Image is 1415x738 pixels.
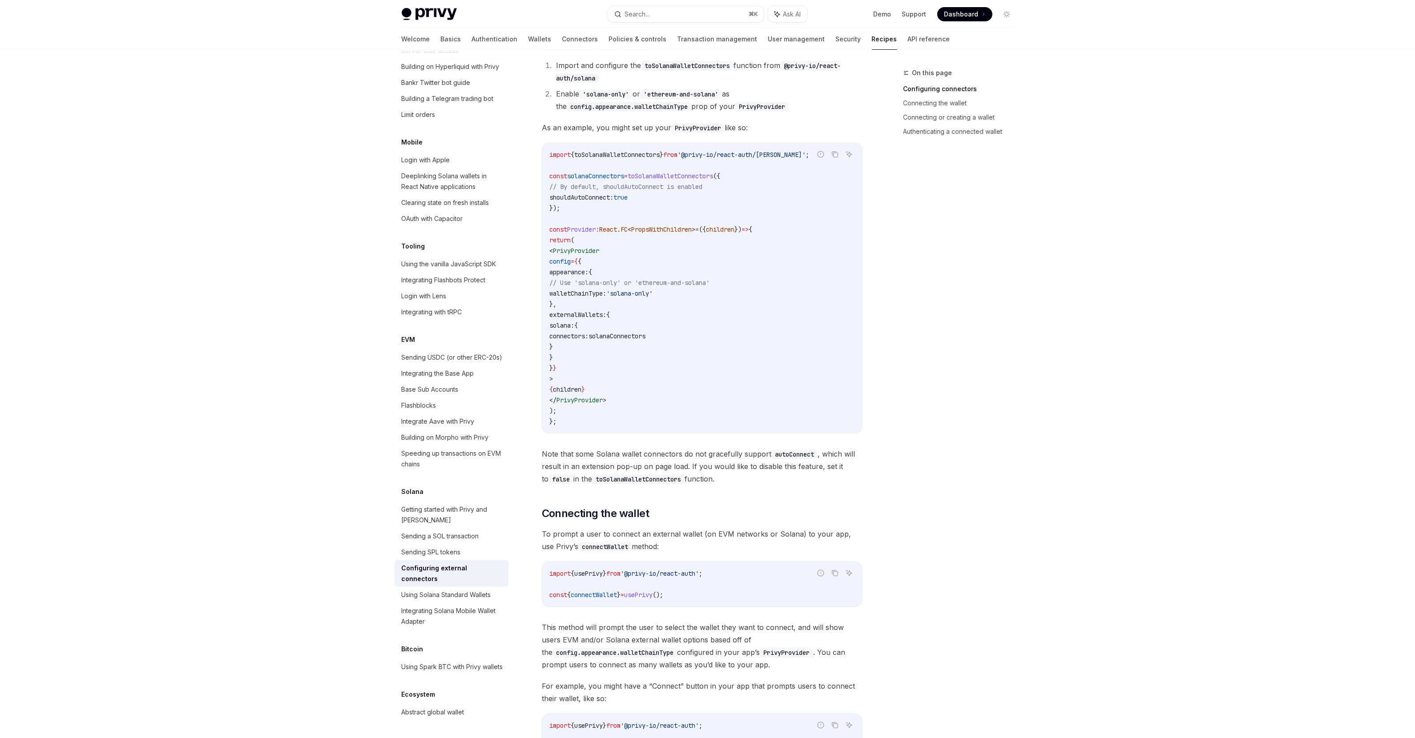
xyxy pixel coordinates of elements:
[549,591,567,599] span: const
[571,591,617,599] span: connectWallet
[395,152,508,168] a: Login with Apple
[395,397,508,413] a: Flashblocks
[553,385,581,393] span: children
[903,96,1021,110] a: Connecting the wallet
[843,148,855,160] button: Ask AI
[624,591,653,599] span: usePrivy
[395,704,508,720] a: Abstract global wallet
[574,257,578,265] span: {
[395,429,508,445] a: Building on Morpho with Privy
[402,77,471,88] div: Bankr Twitter bot guide
[749,225,752,233] span: {
[912,68,952,78] span: On this page
[402,155,450,165] div: Login with Apple
[402,241,425,252] h5: Tooling
[660,151,663,159] span: }
[549,353,553,361] span: }
[628,225,631,233] span: <
[402,563,503,584] div: Configuring external connectors
[735,102,789,112] code: PrivyProvider
[760,648,813,658] code: PrivyProvider
[402,504,503,525] div: Getting started with Privy and [PERSON_NAME]
[706,225,734,233] span: children
[937,7,992,21] a: Dashboard
[574,321,578,329] span: {
[621,570,699,578] span: '@privy-io/react-auth'
[581,385,585,393] span: }
[874,10,891,19] a: Demo
[771,449,818,459] code: autoConnect
[402,291,447,301] div: Login with Lens
[395,59,508,75] a: Building on Hyperliquid with Privy
[549,279,710,287] span: // Use 'solana-only' or 'ethereum-and-solana'
[624,172,628,180] span: =
[441,28,461,50] a: Basics
[606,722,621,730] span: from
[395,544,508,560] a: Sending SPL tokens
[692,225,695,233] span: >
[843,567,855,579] button: Ask AI
[663,151,677,159] span: from
[402,432,489,443] div: Building on Morpho with Privy
[402,109,435,120] div: Limit orders
[402,590,491,600] div: Using Solana Standard Wallets
[542,680,863,705] span: For example, you might have a “Connect” button in your app that prompts users to connect their wa...
[628,172,713,180] span: toSolanaWalletConnectors
[749,11,758,18] span: ⌘ K
[806,151,809,159] span: ;
[836,28,861,50] a: Security
[843,719,855,731] button: Ask AI
[549,151,571,159] span: import
[395,75,508,91] a: Bankr Twitter bot guide
[553,59,863,84] li: Import and configure the function from
[609,28,667,50] a: Policies & controls
[596,225,599,233] span: :
[589,332,645,340] span: solanaConnectors
[549,236,571,244] span: return
[402,400,436,411] div: Flashblocks
[631,225,692,233] span: PropsWithChildren
[571,151,574,159] span: {
[671,123,725,133] code: PrivyProvider
[395,91,508,107] a: Building a Telegram trading bot
[549,300,556,308] span: },
[395,381,508,397] a: Base Sub Accounts
[549,570,571,578] span: import
[395,445,508,472] a: Speeding up transactions on EVM chains
[574,151,660,159] span: toSolanaWalletConnectors
[829,567,841,579] button: Copy the contents from the code block
[599,225,617,233] span: React
[567,225,596,233] span: Provider
[829,148,841,160] button: Copy the contents from the code block
[621,225,628,233] span: FC
[542,448,863,485] span: Note that some Solana wallet connectors do not gracefully support , which will result in an exten...
[553,88,863,112] li: Enable or as the prop of your
[402,171,503,192] div: Deeplinking Solana wallets in React Native applications
[815,567,826,579] button: Report incorrect code
[402,28,430,50] a: Welcome
[768,28,825,50] a: User management
[549,722,571,730] span: import
[1000,7,1014,21] button: Toggle dark mode
[549,332,589,340] span: connectors:
[613,193,628,201] span: true
[402,137,423,148] h5: Mobile
[542,528,863,553] span: To prompt a user to connect an external wallet (on EVM networks or Solana) to your app, use Privy...
[621,722,699,730] span: '@privy-io/react-auth'
[402,416,475,427] div: Integrate Aave with Privy
[542,121,863,134] span: As an example, you might set up your like so:
[742,225,749,233] span: =>
[625,9,650,20] div: Search...
[768,6,807,22] button: Ask AI
[395,195,508,211] a: Clearing state on fresh installs
[677,151,806,159] span: '@privy-io/react-auth/[PERSON_NAME]'
[553,364,556,372] span: }
[641,61,734,71] code: toSolanaWalletConnectors
[395,528,508,544] a: Sending a SOL transaction
[567,591,571,599] span: {
[815,719,826,731] button: Report incorrect code
[549,289,606,297] span: walletChainType:
[552,648,677,658] code: config.appearance.walletChainType
[549,172,567,180] span: const
[549,407,556,415] span: );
